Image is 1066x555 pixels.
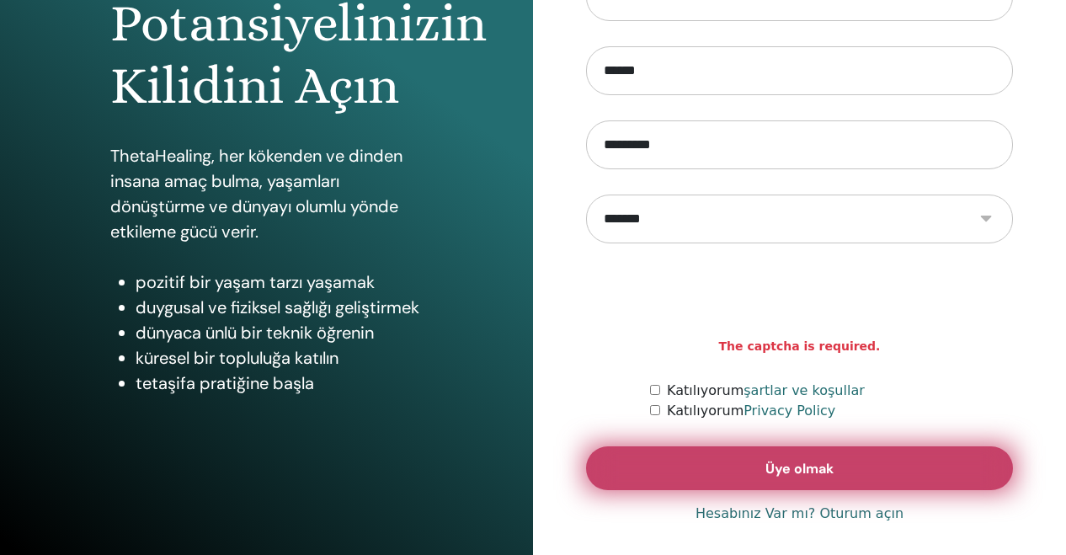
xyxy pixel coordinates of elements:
[744,403,835,419] a: Privacy Policy
[667,381,865,401] label: Katılıyorum
[696,504,903,524] a: Hesabınız Var mı? Oturum açın
[136,320,424,345] li: dünyaca ünlü bir teknik öğrenin
[136,371,424,396] li: tetaşifa pratiğine başla
[765,460,834,478] span: Üye olmak
[136,295,424,320] li: duygusal ve fiziksel sağlığı geliştirmek
[136,345,424,371] li: küresel bir topluluğa katılın
[744,382,865,398] a: şartlar ve koşullar
[136,269,424,295] li: pozitif bir yaşam tarzı yaşamak
[110,143,424,244] p: ThetaHealing, her kökenden ve dinden insana amaç bulma, yaşamları dönüştürme ve dünyayı olumlu yö...
[586,446,1013,490] button: Üye olmak
[672,269,928,334] iframe: reCAPTCHA
[719,338,881,355] strong: The captcha is required.
[667,401,835,421] label: Katılıyorum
